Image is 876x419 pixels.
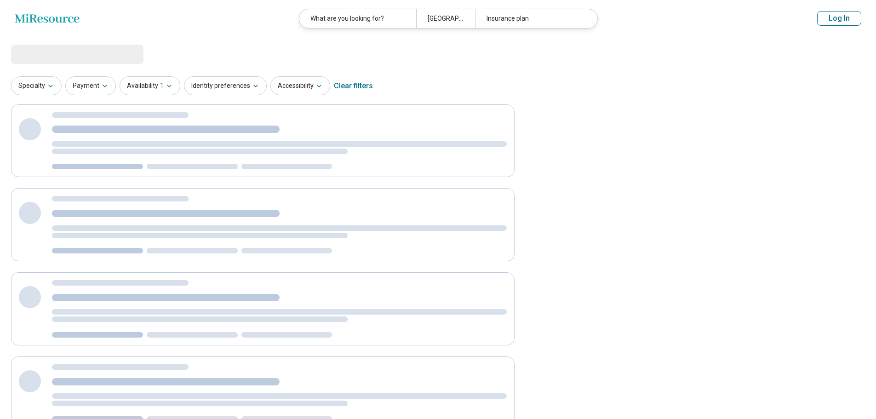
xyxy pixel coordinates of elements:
div: Clear filters [334,75,373,97]
div: [GEOGRAPHIC_DATA], [GEOGRAPHIC_DATA], [GEOGRAPHIC_DATA] [416,9,475,28]
span: Loading... [11,45,88,63]
button: Availability1 [120,76,180,95]
button: Specialty [11,76,62,95]
div: What are you looking for? [299,9,416,28]
button: Payment [65,76,116,95]
button: Identity preferences [184,76,267,95]
div: Insurance plan [475,9,592,28]
button: Accessibility [270,76,330,95]
span: 1 [160,81,164,91]
button: Log In [817,11,861,26]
